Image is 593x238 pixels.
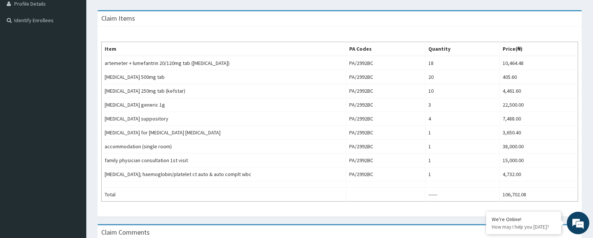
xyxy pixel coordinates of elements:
td: PA/2992BC [346,140,425,154]
th: Quantity [425,42,500,56]
td: 10 [425,84,500,98]
td: 4,732.00 [500,167,578,181]
td: accommodation (single room) [102,140,346,154]
td: 7,488.00 [500,112,578,126]
h3: Claim Items [101,15,135,22]
td: [MEDICAL_DATA] suppository [102,112,346,126]
td: 38,000.00 [500,140,578,154]
td: ------ [425,188,500,202]
td: 106,702.08 [500,188,578,202]
td: Total [102,188,346,202]
td: PA/2992BC [346,56,425,70]
td: PA/2992BC [346,70,425,84]
td: 18 [425,56,500,70]
th: PA Codes [346,42,425,56]
td: artemeter + lumefantrin 20/120mg tab ([MEDICAL_DATA]) [102,56,346,70]
td: 22,500.00 [500,98,578,112]
td: [MEDICAL_DATA] 500mg tab [102,70,346,84]
td: 4 [425,112,500,126]
td: 405.60 [500,70,578,84]
th: Price(₦) [500,42,578,56]
td: 1 [425,140,500,154]
td: PA/2992BC [346,112,425,126]
td: PA/2992BC [346,98,425,112]
td: 20 [425,70,500,84]
td: 4,461.60 [500,84,578,98]
h3: Claim Comments [101,229,150,236]
td: 1 [425,154,500,167]
td: [MEDICAL_DATA] generic 1g [102,98,346,112]
td: PA/2992BC [346,167,425,181]
td: 10,464.48 [500,56,578,70]
td: 3,650.40 [500,126,578,140]
td: 1 [425,126,500,140]
td: PA/2992BC [346,84,425,98]
p: How may I help you today? [492,224,555,230]
td: PA/2992BC [346,154,425,167]
td: 1 [425,167,500,181]
th: Item [102,42,346,56]
td: PA/2992BC [346,126,425,140]
td: 3 [425,98,500,112]
td: [MEDICAL_DATA] 250mg tab (kefstar) [102,84,346,98]
td: [MEDICAL_DATA] for [MEDICAL_DATA] [MEDICAL_DATA] [102,126,346,140]
td: 15,000.00 [500,154,578,167]
div: We're Online! [492,216,555,223]
td: family physician consultation 1st visit [102,154,346,167]
td: [MEDICAL_DATA]; haemoglobin/platelet ct auto & auto complt wbc [102,167,346,181]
